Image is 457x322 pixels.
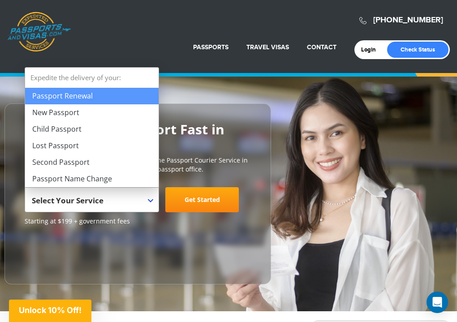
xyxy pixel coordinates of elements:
[25,68,159,88] strong: Expedite the delivery of your:
[25,88,159,104] li: Passport Renewal
[7,12,71,52] a: Passports & [DOMAIN_NAME]
[25,137,159,154] li: Lost Passport
[25,121,159,137] li: Child Passport
[25,187,159,212] span: Select Your Service
[25,104,159,121] li: New Passport
[361,46,382,53] a: Login
[32,191,150,216] span: Select Your Service
[246,43,289,51] a: Travel Visas
[25,171,159,187] li: Passport Name Change
[25,154,159,171] li: Second Passport
[165,187,239,212] a: Get Started
[373,15,443,25] a: [PHONE_NUMBER]
[25,68,159,187] li: Expedite the delivery of your:
[193,43,228,51] a: Passports
[387,42,448,58] a: Check Status
[19,305,82,315] span: Unlock 10% Off!
[25,217,251,226] span: Starting at $199 + government fees
[32,195,103,206] span: Select Your Service
[9,300,91,322] div: Unlock 10% Off!
[307,43,336,51] a: Contact
[25,230,92,275] iframe: Customer reviews powered by Trustpilot
[427,292,448,313] div: Open Intercom Messenger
